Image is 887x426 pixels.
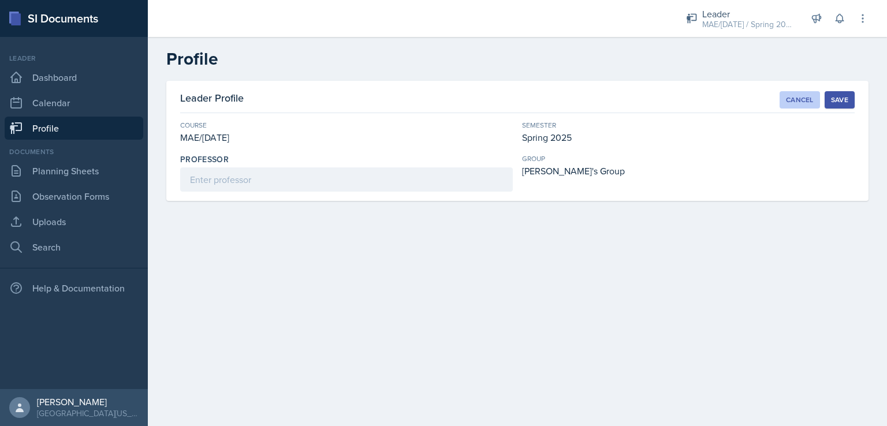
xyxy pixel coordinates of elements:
button: Save [825,91,855,109]
a: Profile [5,117,143,140]
div: Save [831,95,848,104]
button: Cancel [780,91,820,109]
a: Dashboard [5,66,143,89]
div: Documents [5,147,143,157]
div: Semester [522,120,855,130]
a: Uploads [5,210,143,233]
div: MAE/[DATE] [180,130,513,144]
div: Leader [5,53,143,63]
h2: Profile [166,48,869,69]
label: Professor [180,154,229,165]
div: Cancel [786,95,814,104]
div: Spring 2025 [522,130,855,144]
div: [PERSON_NAME]'s Group [522,164,855,178]
input: Enter professor [180,167,513,192]
div: Course [180,120,513,130]
div: MAE/[DATE] / Spring 2025 [702,18,795,31]
a: Planning Sheets [5,159,143,182]
div: [PERSON_NAME] [37,396,139,408]
div: [GEOGRAPHIC_DATA][US_STATE] in [GEOGRAPHIC_DATA] [37,408,139,419]
a: Search [5,236,143,259]
h3: Leader Profile [180,90,244,106]
div: group [522,154,855,164]
div: Leader [702,7,795,21]
a: Calendar [5,91,143,114]
div: Help & Documentation [5,276,143,300]
a: Observation Forms [5,185,143,208]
